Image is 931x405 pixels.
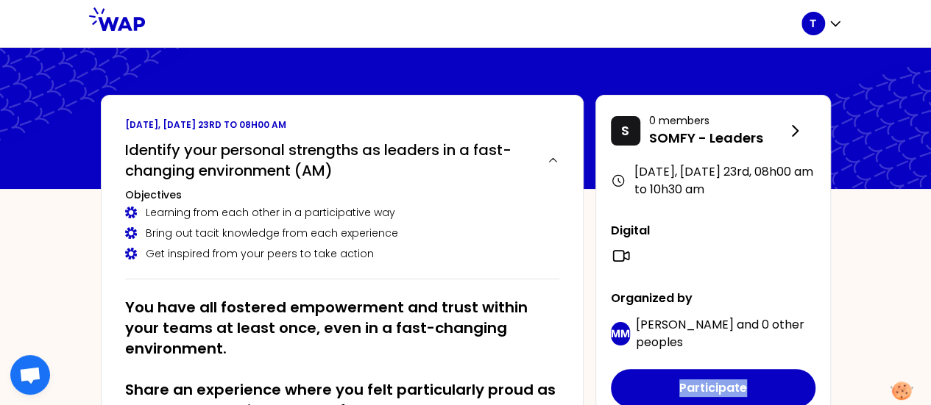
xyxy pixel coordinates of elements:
[611,163,815,198] div: [DATE], [DATE] 23rd , 08h00 am to 10h30 am
[125,187,559,202] h3: Objectives
[649,128,786,148] p: SOMFY - Leaders
[636,316,815,351] p: and
[810,16,816,31] p: T
[636,316,804,351] span: 0 other peoples
[10,355,50,395] div: Ouvrir le chat
[621,121,629,141] p: S
[125,246,559,261] div: Get inspired from your peers to take action
[125,226,559,240] div: Bring out tacit knowledge from each experience
[125,119,559,131] p: [DATE], [DATE] 23rd to 08h00 am
[649,113,786,128] p: 0 members
[611,326,630,341] p: MM
[636,316,734,333] span: [PERSON_NAME]
[611,222,815,240] p: Digital
[125,205,559,220] div: Learning from each other in a participative way
[611,290,815,307] p: Organized by
[125,140,559,181] button: Identify your personal strengths as leaders in a fast-changing environment (AM)
[801,12,843,35] button: T
[125,140,535,181] h2: Identify your personal strengths as leaders in a fast-changing environment (AM)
